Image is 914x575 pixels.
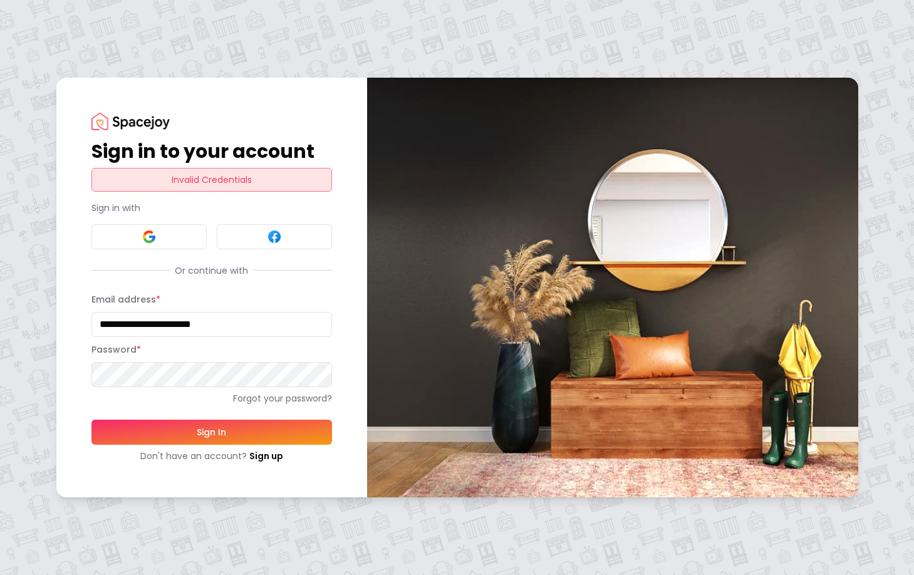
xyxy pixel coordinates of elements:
[91,450,332,462] div: Don't have an account?
[91,343,141,356] label: Password
[91,420,332,445] button: Sign In
[249,450,283,462] a: Sign up
[91,140,332,163] h1: Sign in to your account
[142,229,157,244] img: Google signin
[367,78,858,497] img: banner
[170,264,253,277] span: Or continue with
[91,113,170,130] img: Spacejoy Logo
[91,202,332,214] p: Sign in with
[91,392,332,405] a: Forgot your password?
[91,168,332,192] div: Invalid Credentials
[91,293,160,306] label: Email address
[267,229,282,244] img: Facebook signin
